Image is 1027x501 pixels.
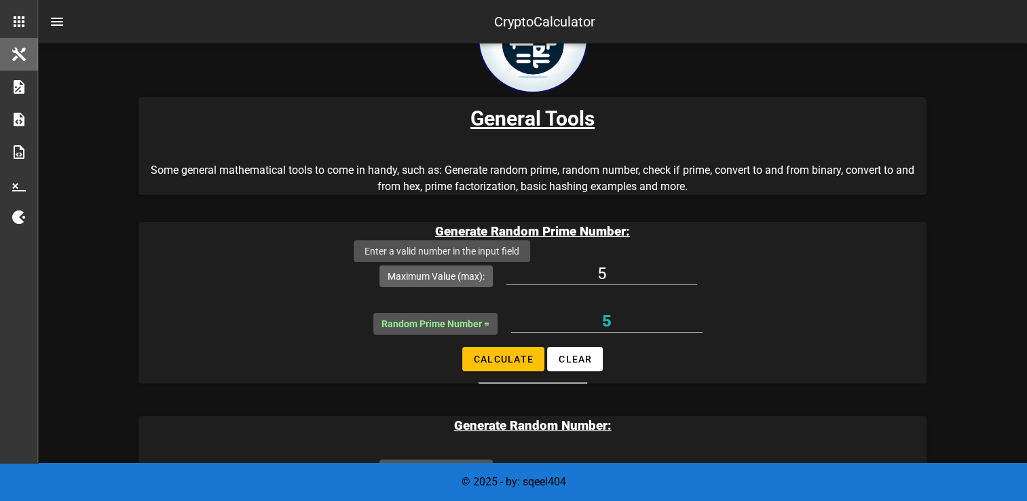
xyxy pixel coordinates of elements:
span: Calculate [473,354,534,365]
div: CryptoCalculator [494,12,595,32]
a: home [479,82,587,95]
button: nav-menu-toggle [41,5,73,38]
h1: General Tools [149,108,916,130]
h3: Generate Random Prime Number: [138,222,927,241]
label: Maximum Value (max): [388,270,485,283]
button: Clear [547,347,603,371]
h3: Generate Random Number: [138,416,927,435]
button: Calculate [462,347,544,371]
span: Random Prime Number = [381,318,489,329]
span: Clear [558,354,592,365]
p: Some general mathematical tools to come in handy, such as: Generate random prime, random number, ... [138,162,927,195]
span: © 2025 - by: sqeel404 [462,475,566,488]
